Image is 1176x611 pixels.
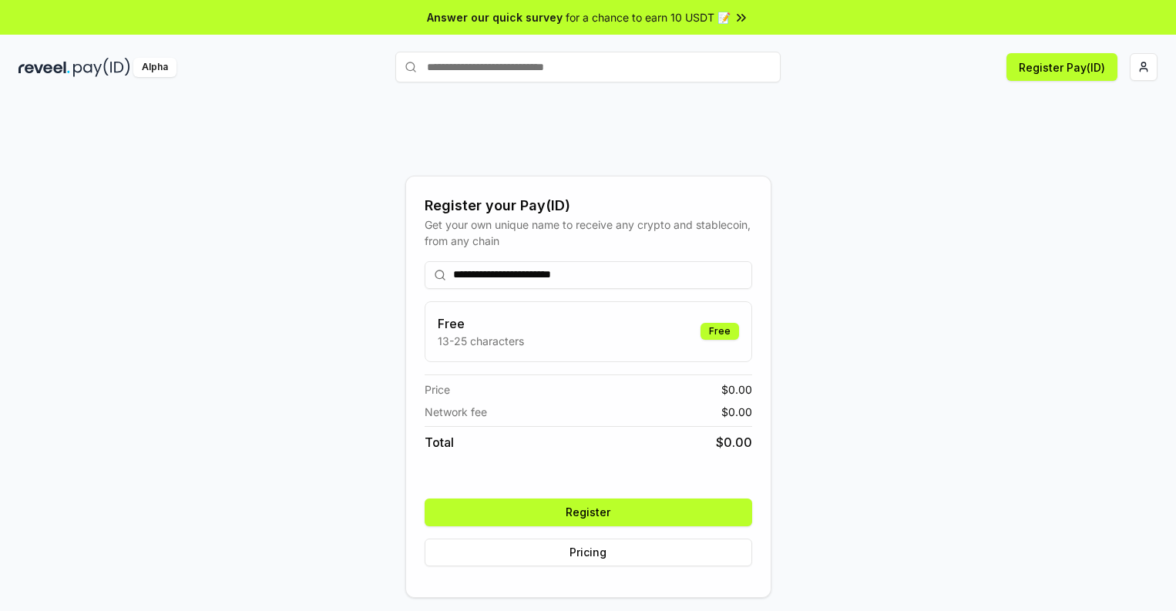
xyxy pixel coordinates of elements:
[425,195,752,217] div: Register your Pay(ID)
[427,9,563,25] span: Answer our quick survey
[425,404,487,420] span: Network fee
[438,314,524,333] h3: Free
[133,58,176,77] div: Alpha
[1006,53,1117,81] button: Register Pay(ID)
[721,381,752,398] span: $ 0.00
[73,58,130,77] img: pay_id
[721,404,752,420] span: $ 0.00
[425,539,752,566] button: Pricing
[425,433,454,452] span: Total
[701,323,739,340] div: Free
[18,58,70,77] img: reveel_dark
[425,381,450,398] span: Price
[716,433,752,452] span: $ 0.00
[566,9,731,25] span: for a chance to earn 10 USDT 📝
[425,499,752,526] button: Register
[438,333,524,349] p: 13-25 characters
[425,217,752,249] div: Get your own unique name to receive any crypto and stablecoin, from any chain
